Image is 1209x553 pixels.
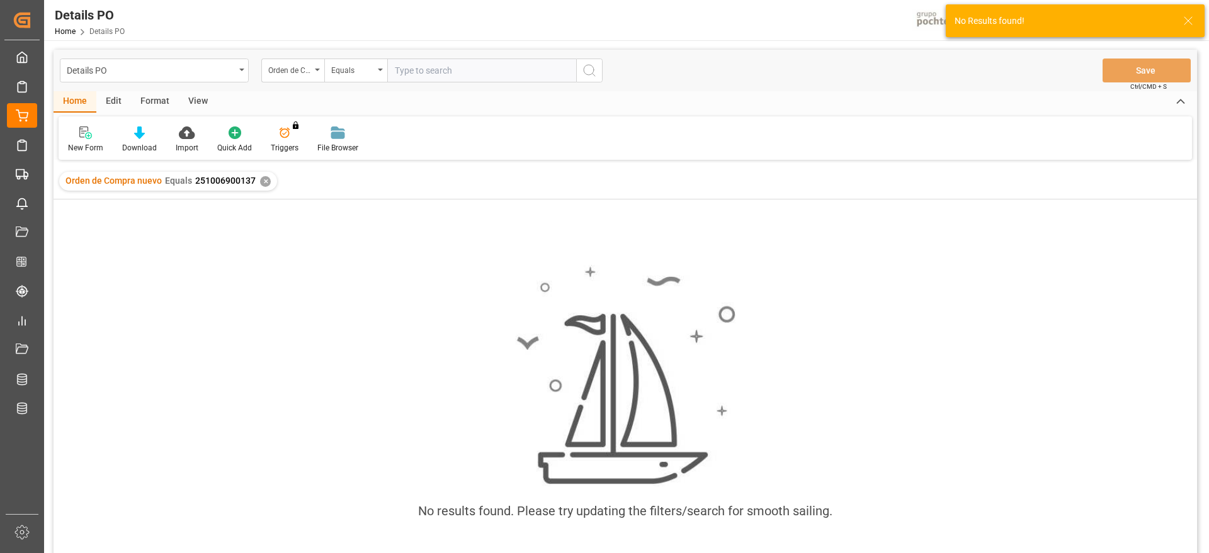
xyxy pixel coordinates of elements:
div: Format [131,91,179,113]
span: 251006900137 [195,176,256,186]
div: Details PO [55,6,125,25]
div: Quick Add [217,142,252,154]
button: open menu [324,59,387,82]
div: Home [54,91,96,113]
div: Equals [331,62,374,76]
div: No Results found! [955,14,1171,28]
div: File Browser [317,142,358,154]
span: Orden de Compra nuevo [65,176,162,186]
div: New Form [68,142,103,154]
div: Edit [96,91,131,113]
div: Orden de Compra nuevo [268,62,311,76]
div: Download [122,142,157,154]
button: search button [576,59,603,82]
div: Details PO [67,62,235,77]
div: ✕ [260,176,271,187]
button: open menu [60,59,249,82]
button: open menu [261,59,324,82]
a: Home [55,27,76,36]
button: Save [1103,59,1191,82]
div: No results found. Please try updating the filters/search for smooth sailing. [418,501,832,520]
img: pochtecaImg.jpg_1689854062.jpg [912,9,975,31]
img: smooth_sailing.jpeg [515,265,735,486]
span: Equals [165,176,192,186]
span: Ctrl/CMD + S [1130,82,1167,91]
input: Type to search [387,59,576,82]
div: View [179,91,217,113]
div: Import [176,142,198,154]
